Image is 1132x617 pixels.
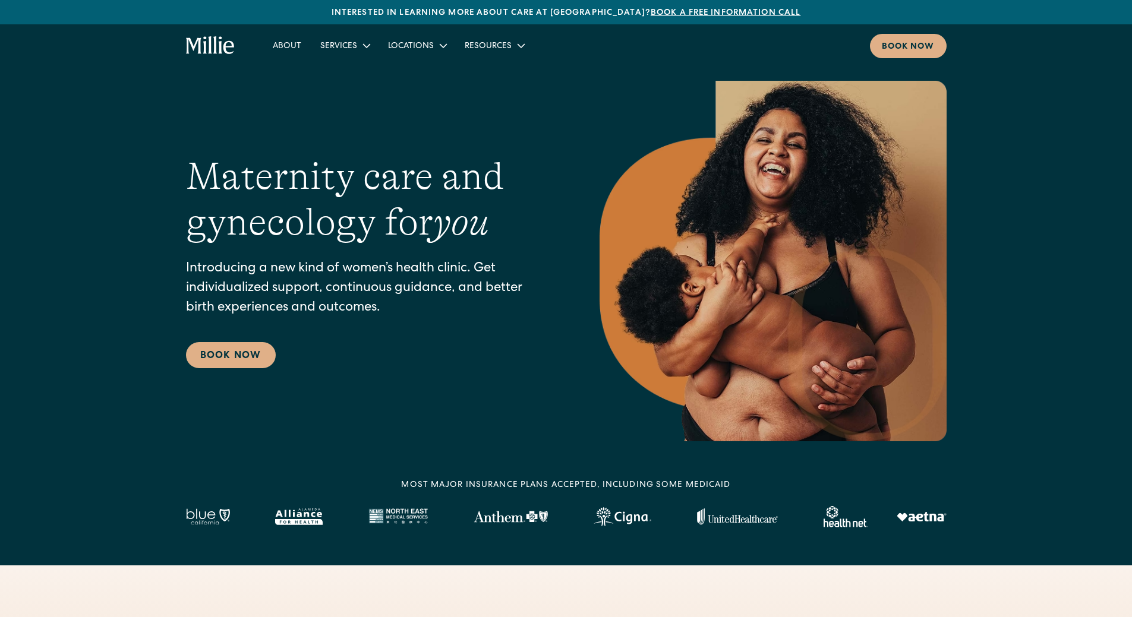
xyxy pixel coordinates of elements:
[401,479,730,492] div: MOST MAJOR INSURANCE PLANS ACCEPTED, INCLUDING some MEDICAID
[433,201,489,243] em: you
[379,36,455,55] div: Locations
[186,36,235,55] a: home
[824,506,868,527] img: Healthnet logo
[368,508,428,525] img: North East Medical Services logo
[311,36,379,55] div: Services
[594,507,651,526] img: Cigna logo
[474,511,548,523] img: Anthem Logo
[186,342,276,368] a: Book Now
[186,508,230,525] img: Blue California logo
[186,260,552,318] p: Introducing a new kind of women’s health clinic. Get individualized support, continuous guidance,...
[263,36,311,55] a: About
[697,508,778,525] img: United Healthcare logo
[882,41,935,53] div: Book now
[388,40,434,53] div: Locations
[320,40,357,53] div: Services
[455,36,533,55] div: Resources
[870,34,947,58] a: Book now
[186,154,552,245] h1: Maternity care and gynecology for
[651,9,800,17] a: Book a free information call
[275,508,322,525] img: Alameda Alliance logo
[600,81,947,441] img: Smiling mother with her baby in arms, celebrating body positivity and the nurturing bond of postp...
[465,40,512,53] div: Resources
[897,512,947,521] img: Aetna logo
